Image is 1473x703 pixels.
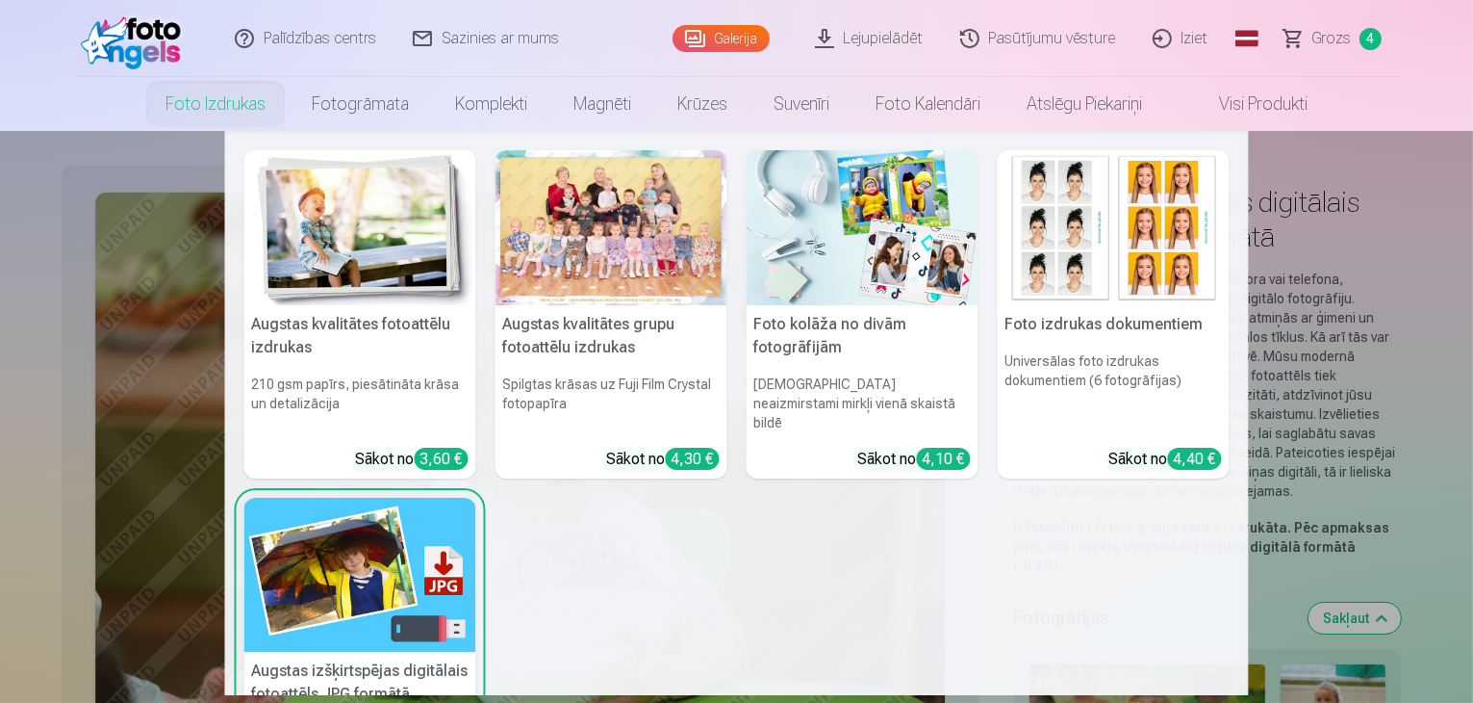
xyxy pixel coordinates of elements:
h5: Foto kolāža no divām fotogrāfijām [747,305,978,367]
a: Krūzes [654,77,750,131]
a: Komplekti [432,77,550,131]
h6: Spilgtas krāsas uz Fuji Film Crystal fotopapīra [495,367,727,440]
a: Foto izdrukas [142,77,289,131]
div: Sākot no [356,448,469,471]
div: 4,30 € [666,448,720,470]
a: Foto izdrukas dokumentiemFoto izdrukas dokumentiemUniversālas foto izdrukas dokumentiem (6 fotogr... [998,150,1230,479]
div: 4,10 € [917,448,971,470]
div: 4,40 € [1168,448,1222,470]
img: Foto kolāža no divām fotogrāfijām [747,150,978,305]
h6: 210 gsm papīrs, piesātināta krāsa un detalizācija [244,367,476,440]
img: Augstas kvalitātes fotoattēlu izdrukas [244,150,476,305]
a: Visi produkti [1165,77,1331,131]
h6: [DEMOGRAPHIC_DATA] neaizmirstami mirkļi vienā skaistā bildē [747,367,978,440]
img: Foto izdrukas dokumentiem [998,150,1230,305]
h5: Augstas kvalitātes grupu fotoattēlu izdrukas [495,305,727,367]
a: Magnēti [550,77,654,131]
div: Sākot no [858,448,971,471]
a: Galerija [673,25,770,52]
div: 3,60 € [415,448,469,470]
a: Foto kolāža no divām fotogrāfijāmFoto kolāža no divām fotogrāfijām[DEMOGRAPHIC_DATA] neaizmirstam... [747,150,978,479]
div: Sākot no [1109,448,1222,471]
h5: Foto izdrukas dokumentiem [998,305,1230,344]
a: Fotogrāmata [289,77,432,131]
a: Foto kalendāri [852,77,1003,131]
a: Atslēgu piekariņi [1003,77,1165,131]
a: Suvenīri [750,77,852,131]
a: Augstas kvalitātes grupu fotoattēlu izdrukasSpilgtas krāsas uz Fuji Film Crystal fotopapīraSākot ... [495,150,727,479]
a: Augstas kvalitātes fotoattēlu izdrukasAugstas kvalitātes fotoattēlu izdrukas210 gsm papīrs, piesā... [244,150,476,479]
span: Grozs [1312,27,1352,50]
h6: Universālas foto izdrukas dokumentiem (6 fotogrāfijas) [998,344,1230,440]
img: Augstas izšķirtspējas digitālais fotoattēls JPG formātā [244,498,476,653]
span: 4 [1359,28,1382,50]
h5: Augstas kvalitātes fotoattēlu izdrukas [244,305,476,367]
img: /fa1 [81,8,191,69]
div: Sākot no [607,448,720,471]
